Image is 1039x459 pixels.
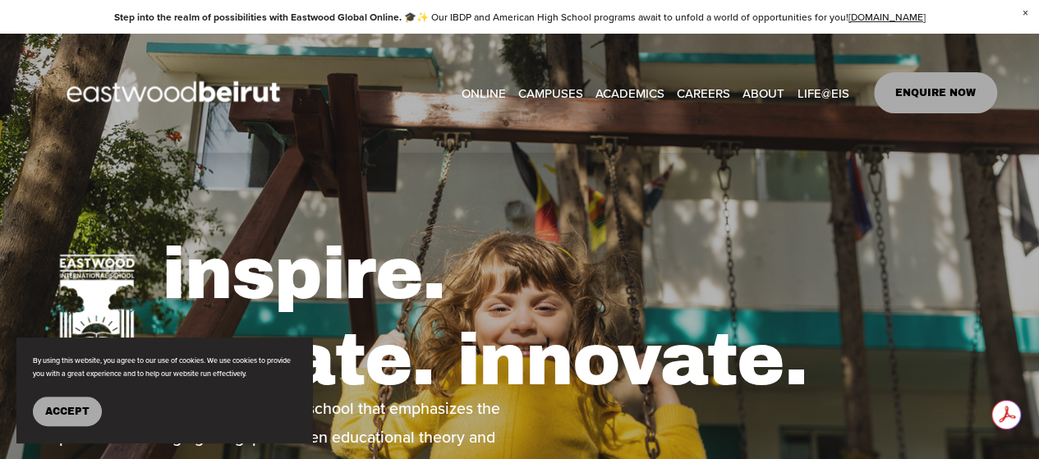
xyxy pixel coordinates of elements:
a: folder dropdown [595,80,664,105]
a: [DOMAIN_NAME] [848,10,926,24]
a: folder dropdown [742,80,784,105]
span: ACADEMICS [595,82,664,104]
span: Accept [45,406,90,417]
a: ONLINE [461,80,505,105]
a: folder dropdown [797,80,848,105]
a: folder dropdown [518,80,583,105]
a: ENQUIRE NOW [874,72,998,113]
h1: inspire. create. innovate. [162,231,997,404]
p: By using this website, you agree to our use of cookies. We use cookies to provide you with a grea... [33,354,296,380]
section: Cookie banner [16,337,312,443]
button: Accept [33,397,102,426]
span: LIFE@EIS [797,82,848,104]
span: CAMPUSES [518,82,583,104]
img: EastwoodIS Global Site [42,51,310,135]
a: CAREERS [677,80,730,105]
span: ABOUT [742,82,784,104]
